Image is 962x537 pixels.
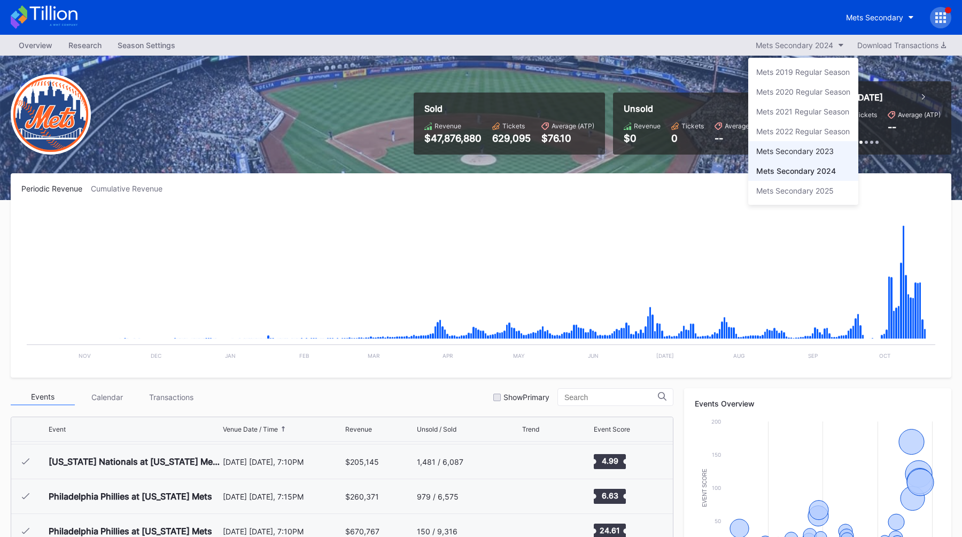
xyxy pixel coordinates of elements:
div: Mets Secondary 2024 [756,166,836,175]
div: Mets Secondary 2025 [756,186,834,195]
div: Mets 2022 Regular Season [756,127,850,136]
div: Mets Secondary 2023 [756,147,834,156]
div: Mets 2020 Regular Season [756,87,850,96]
div: Mets 2021 Regular Season [756,107,849,116]
div: Mets 2019 Regular Season [756,67,850,76]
